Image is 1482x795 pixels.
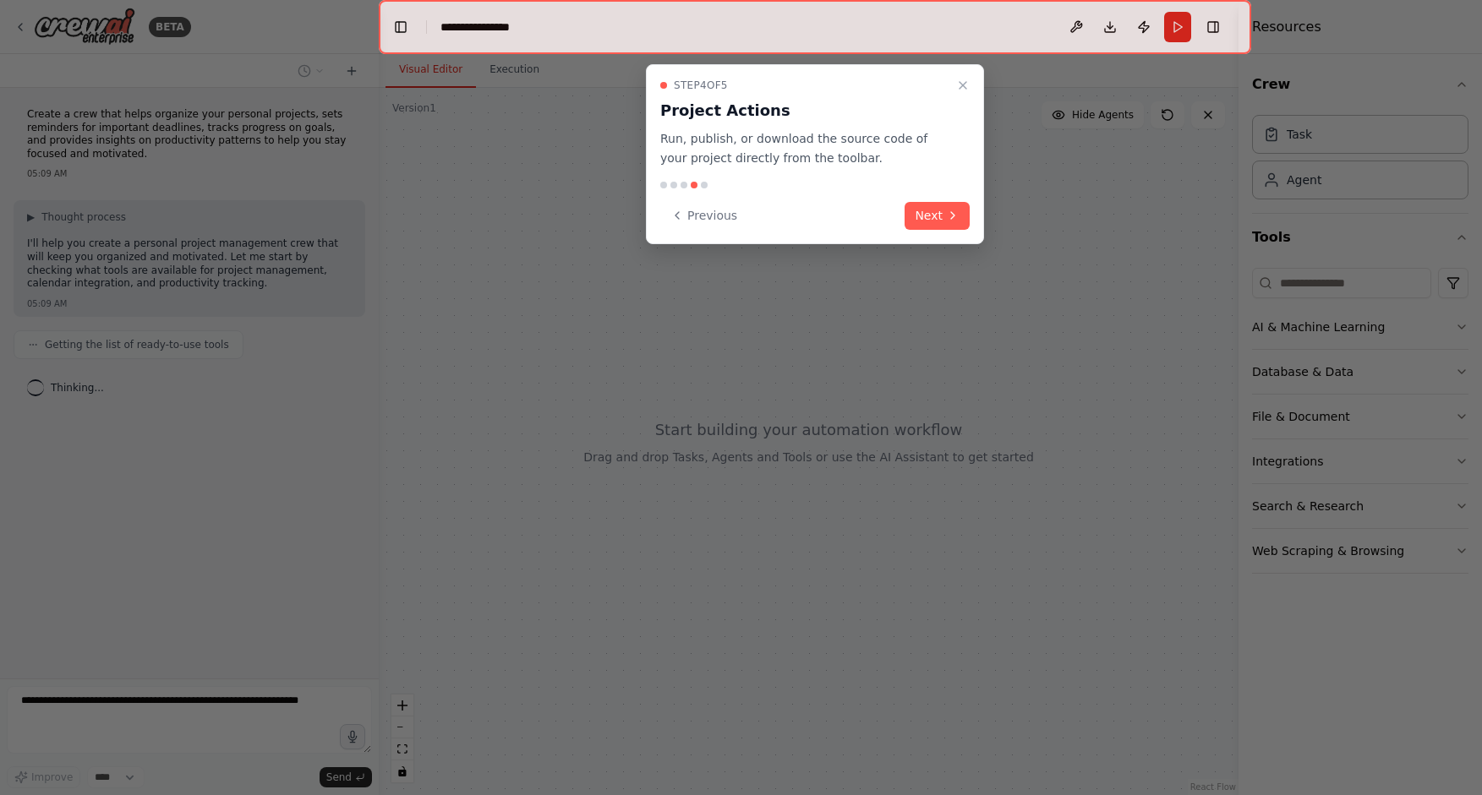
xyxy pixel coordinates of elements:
span: Step 4 of 5 [674,79,728,92]
h3: Project Actions [660,99,949,123]
button: Previous [660,202,747,230]
p: Run, publish, or download the source code of your project directly from the toolbar. [660,129,949,168]
button: Next [905,202,970,230]
button: Hide left sidebar [389,15,413,39]
button: Close walkthrough [953,75,973,95]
